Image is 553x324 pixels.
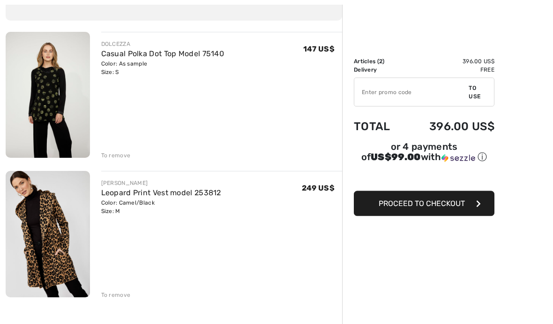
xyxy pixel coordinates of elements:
font: ⓘ [478,151,487,162]
font: 396.00 US$ [429,120,494,133]
a: Leopard Print Vest model 253812 [101,189,221,198]
font: Color: As sample [101,61,148,67]
font: Size: S [101,69,119,76]
font: To use [469,85,480,100]
font: or 4 payments of [361,141,458,162]
iframe: PayPal-paypal [354,167,494,188]
font: Total [354,120,390,133]
font: Size: M [101,208,120,215]
font: [PERSON_NAME] [101,180,148,187]
a: Casual Polka Dot Top Model 75140 [101,50,224,59]
img: Leopard Print Vest model 253812 [6,171,90,297]
font: with [421,151,441,162]
font: 249 US$ [302,184,335,193]
font: DOLCEZZA [101,41,130,48]
input: Promo code [354,78,469,106]
img: Casual Polka Dot Top Model 75140 [6,32,90,158]
font: Color: Camel/Black [101,200,155,206]
font: Articles ( [354,58,379,65]
font: ) [382,58,384,65]
font: 2 [379,58,382,65]
font: 147 US$ [303,45,335,54]
font: To remove [101,292,131,299]
div: or 4 payments ofUS$99.00withSezzle Click to learn more about Sezzle [354,142,494,167]
font: To remove [101,153,131,159]
font: Delivery [354,66,377,73]
font: Free [480,66,494,73]
img: Sezzle [441,154,475,162]
font: 396.00 US$ [463,58,494,65]
font: Proceed to checkout [379,199,465,208]
font: US$99.00 [371,151,420,162]
button: Proceed to checkout [354,191,494,216]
